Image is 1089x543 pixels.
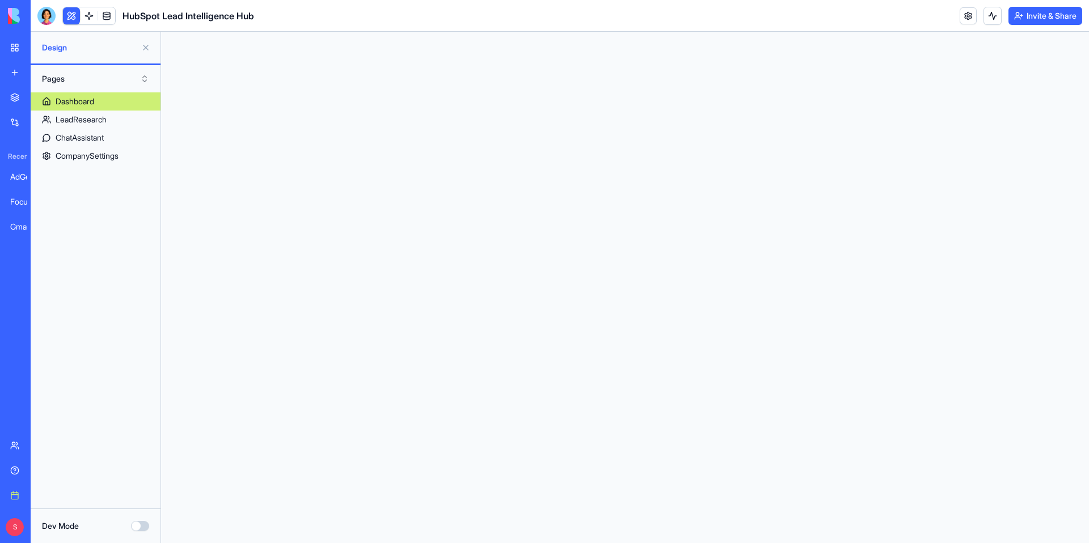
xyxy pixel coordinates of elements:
button: Invite & Share [1008,7,1082,25]
button: Pages [36,70,155,88]
a: Dashboard [31,92,161,111]
h1: HubSpot Lead Intelligence Hub [123,9,254,23]
div: Gmail SMS Alert System [10,221,42,232]
a: Focus [3,190,49,213]
span: Design [42,42,137,53]
span: S [6,518,24,536]
a: AdGen Pro [3,166,49,188]
div: CompanySettings [56,150,119,162]
div: LeadResearch [56,114,107,125]
div: AdGen Pro [10,171,42,183]
div: ChatAssistant [56,132,104,143]
a: LeadResearch [31,111,161,129]
div: Focus [10,196,42,207]
label: Dev Mode [42,520,79,532]
span: Recent [3,152,27,161]
a: CompanySettings [31,147,161,165]
div: Dashboard [56,96,94,107]
a: Gmail SMS Alert System [3,215,49,238]
a: ChatAssistant [31,129,161,147]
img: logo [8,8,78,24]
